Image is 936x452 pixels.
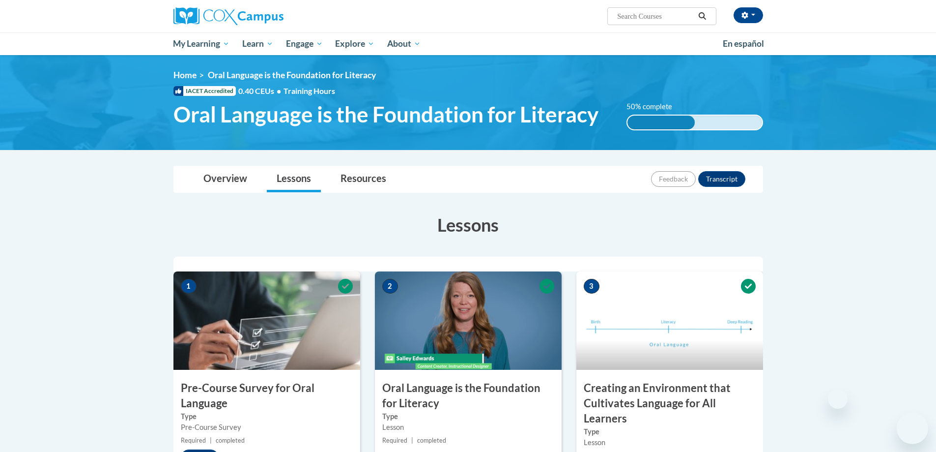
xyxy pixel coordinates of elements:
span: Oral Language is the Foundation for Literacy [208,70,376,80]
label: Type [181,411,353,422]
img: Course Image [576,271,763,370]
span: My Learning [173,38,229,50]
a: En español [716,33,770,54]
button: Account Settings [734,7,763,23]
span: | [210,437,212,444]
a: Resources [331,166,396,192]
span: Required [181,437,206,444]
div: 50% complete [627,116,695,129]
span: Required [382,437,407,444]
a: Explore [329,32,381,55]
span: 2 [382,279,398,294]
div: Main menu [159,32,778,55]
h3: Pre-Course Survey for Oral Language [173,381,360,411]
span: completed [417,437,446,444]
label: 50% complete [626,101,683,112]
button: Search [695,10,709,22]
iframe: Button to launch messaging window [897,413,928,444]
span: completed [216,437,245,444]
a: My Learning [167,32,236,55]
span: IACET Accredited [173,86,236,96]
div: Pre-Course Survey [181,422,353,433]
span: • [277,86,281,95]
h3: Creating an Environment that Cultivates Language for All Learners [576,381,763,426]
div: Lesson [584,437,756,448]
input: Search Courses [616,10,695,22]
iframe: Close message [828,389,848,409]
img: Course Image [375,271,562,370]
img: Cox Campus [173,7,284,25]
span: 1 [181,279,197,294]
span: Oral Language is the Foundation for Literacy [173,101,598,127]
button: Transcript [698,171,745,187]
a: About [381,32,427,55]
a: Overview [194,166,257,192]
span: Engage [286,38,323,50]
div: Lesson [382,422,554,433]
span: En español [723,38,764,49]
span: Training Hours [284,86,335,95]
a: Engage [280,32,329,55]
button: Feedback [651,171,696,187]
h3: Oral Language is the Foundation for Literacy [375,381,562,411]
img: Course Image [173,271,360,370]
a: Home [173,70,197,80]
a: Lessons [267,166,321,192]
span: 0.40 CEUs [238,86,284,96]
h3: Lessons [173,212,763,237]
span: Explore [335,38,374,50]
a: Learn [236,32,280,55]
span: Learn [242,38,273,50]
span: About [387,38,421,50]
span: 3 [584,279,599,294]
label: Type [584,426,756,437]
a: Cox Campus [173,7,360,25]
label: Type [382,411,554,422]
span: | [411,437,413,444]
